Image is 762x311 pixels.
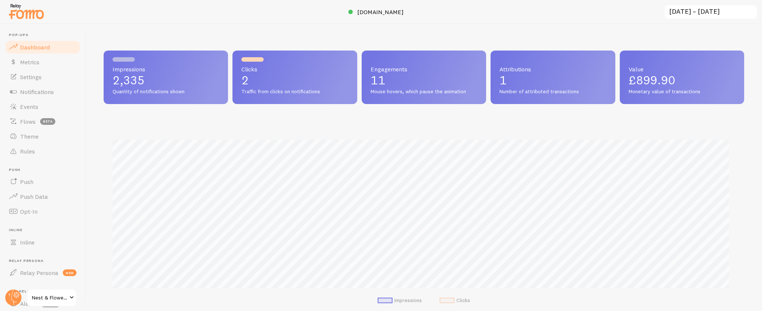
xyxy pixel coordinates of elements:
[20,118,36,125] span: Flows
[20,133,39,140] span: Theme
[4,174,81,189] a: Push
[113,66,219,72] span: Impressions
[4,114,81,129] a: Flows beta
[9,228,81,233] span: Inline
[8,2,45,21] img: fomo-relay-logo-orange.svg
[20,58,39,66] span: Metrics
[20,88,54,95] span: Notifications
[4,40,81,55] a: Dashboard
[113,74,219,86] p: 2,335
[4,55,81,69] a: Metrics
[4,99,81,114] a: Events
[4,84,81,99] a: Notifications
[20,178,33,185] span: Push
[378,297,422,304] li: Impressions
[4,189,81,204] a: Push Data
[9,168,81,172] span: Push
[629,73,675,87] span: £899.90
[20,103,38,110] span: Events
[241,88,348,95] span: Traffic from clicks on notifications
[499,74,606,86] p: 1
[4,204,81,219] a: Opt-In
[20,269,58,276] span: Relay Persona
[20,148,35,155] span: Rules
[629,88,735,95] span: Monetary value of transactions
[9,33,81,38] span: Pop-ups
[629,66,735,72] span: Value
[371,66,477,72] span: Engagements
[4,235,81,250] a: Inline
[27,289,77,307] a: Nest & Flowers
[241,74,348,86] p: 2
[63,269,76,276] span: new
[241,66,348,72] span: Clicks
[20,193,48,200] span: Push Data
[440,297,470,304] li: Clicks
[4,69,81,84] a: Settings
[20,239,35,246] span: Inline
[499,66,606,72] span: Attributions
[4,144,81,159] a: Rules
[20,73,42,81] span: Settings
[113,88,219,95] span: Quantity of notifications shown
[4,129,81,144] a: Theme
[9,259,81,263] span: Relay Persona
[32,293,67,302] span: Nest & Flowers
[371,74,477,86] p: 11
[371,88,477,95] span: Mouse hovers, which pause the animation
[20,208,38,215] span: Opt-In
[499,88,606,95] span: Number of attributed transactions
[40,118,55,125] span: beta
[4,265,81,280] a: Relay Persona new
[20,43,50,51] span: Dashboard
